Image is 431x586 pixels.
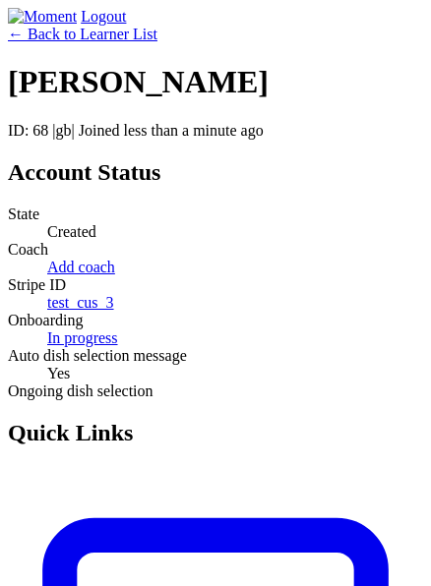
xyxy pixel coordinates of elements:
[8,64,423,100] h1: [PERSON_NAME]
[8,122,423,140] p: ID: 68 | | Joined less than a minute ago
[47,259,115,275] a: Add coach
[8,241,423,259] dt: Coach
[8,276,423,294] dt: Stripe ID
[8,159,423,186] h2: Account Status
[8,420,423,446] h2: Quick Links
[8,205,423,223] dt: State
[47,365,70,381] span: Yes
[47,223,96,240] span: Created
[8,312,423,329] dt: Onboarding
[56,122,72,139] span: gb
[8,8,77,26] img: Moment
[8,26,157,42] a: ← Back to Learner List
[47,329,118,346] a: In progress
[8,347,423,365] dt: Auto dish selection message
[47,294,114,311] a: test_cus_3
[8,382,423,400] dt: Ongoing dish selection
[81,8,126,25] a: Logout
